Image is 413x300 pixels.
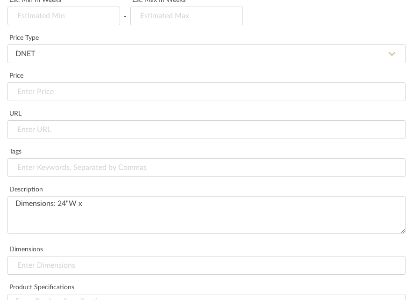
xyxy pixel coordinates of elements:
[7,33,406,43] div: Price Type
[7,7,120,25] input: Estimated Min
[7,147,406,156] div: Tags
[7,71,406,80] div: Price
[130,7,243,25] input: Estimated Max
[7,256,406,275] input: Enter Dimensions
[7,158,406,177] input: Enter Keywords, Separated by Commas
[7,109,406,118] div: URL
[7,185,406,194] div: Description
[7,82,406,101] input: Enter Price
[7,283,406,292] div: Product Specifications
[7,120,406,139] input: Enter URL
[7,245,406,254] div: Dimensions
[124,11,127,22] div: -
